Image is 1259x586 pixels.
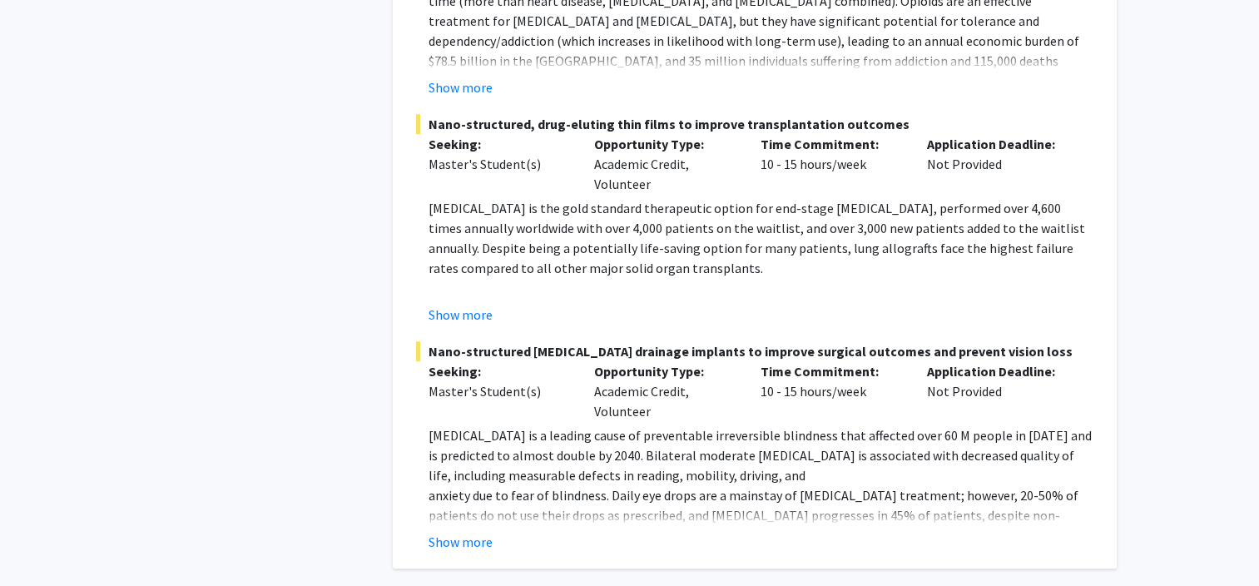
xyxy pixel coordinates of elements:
[594,134,736,154] p: Opportunity Type:
[582,361,748,421] div: Academic Credit, Volunteer
[594,361,736,381] p: Opportunity Type:
[915,134,1081,194] div: Not Provided
[429,532,493,552] button: Show more
[582,134,748,194] div: Academic Credit, Volunteer
[416,114,1093,134] span: Nano-structured, drug-eluting thin films to improve transplantation outcomes
[416,341,1093,361] span: Nano-structured [MEDICAL_DATA] drainage implants to improve surgical outcomes and prevent vision ...
[429,425,1093,485] p: [MEDICAL_DATA] is a leading cause of preventable irreversible blindness that affected over 60 M p...
[748,361,915,421] div: 10 - 15 hours/week
[429,134,570,154] p: Seeking:
[761,361,902,381] p: Time Commitment:
[429,77,493,97] button: Show more
[748,134,915,194] div: 10 - 15 hours/week
[429,305,493,325] button: Show more
[429,198,1093,278] p: [MEDICAL_DATA] is the gold standard therapeutic option for end-stage [MEDICAL_DATA], performed ov...
[927,361,1068,381] p: Application Deadline:
[12,511,71,574] iframe: Chat
[429,154,570,174] div: Master's Student(s)
[927,134,1068,154] p: Application Deadline:
[761,134,902,154] p: Time Commitment:
[915,361,1081,421] div: Not Provided
[429,381,570,401] div: Master's Student(s)
[429,361,570,381] p: Seeking:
